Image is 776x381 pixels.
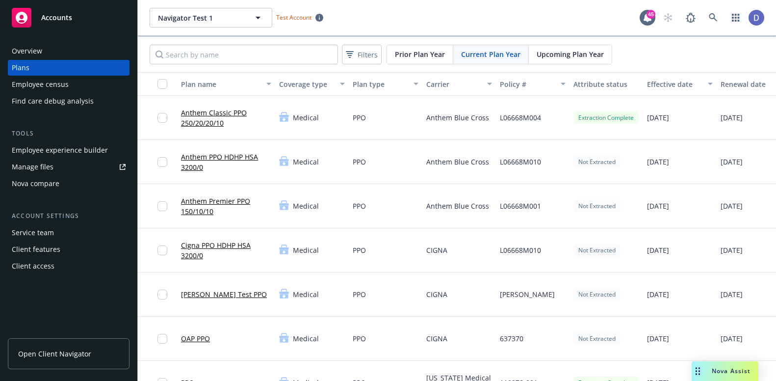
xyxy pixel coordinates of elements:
span: CIGNA [426,289,447,299]
div: Nova compare [12,176,59,191]
div: Coverage type [279,79,334,89]
span: PPO [353,333,366,344]
button: Filters [342,45,382,64]
a: Switch app [726,8,746,27]
span: Medical [293,333,319,344]
a: Manage files [8,159,129,175]
button: Plan type [349,72,422,96]
div: Plan name [181,79,260,89]
div: Employee experience builder [12,142,108,158]
input: Select all [157,79,167,89]
input: Search by name [150,45,338,64]
div: Effective date [647,79,702,89]
div: Extraction Complete [573,111,639,124]
div: 45 [647,10,655,19]
span: Medical [293,157,319,167]
span: Medical [293,245,319,255]
span: Navigator Test 1 [158,13,243,23]
span: [DATE] [721,112,743,123]
input: Toggle Row Selected [157,245,167,255]
span: PPO [353,201,366,211]
a: OAP PPO [181,333,210,344]
div: Not Extracted [573,244,621,256]
div: Client features [12,242,60,257]
div: Not Extracted [573,332,621,345]
span: [DATE] [721,201,743,211]
span: PPO [353,289,366,299]
span: [PERSON_NAME] [500,289,555,299]
a: [PERSON_NAME] Test PPO [181,289,267,299]
img: photo [749,10,764,26]
input: Toggle Row Selected [157,334,167,344]
a: Cigna PPO HDHP HSA 3200/0 [181,240,271,261]
span: CIGNA [426,245,447,255]
div: Not Extracted [573,156,621,168]
div: Not Extracted [573,288,621,300]
button: Effective date [643,72,717,96]
span: Medical [293,201,319,211]
button: Attribute status [569,72,643,96]
input: Toggle Row Selected [157,113,167,123]
a: Service team [8,225,129,241]
span: PPO [353,245,366,255]
span: [DATE] [647,333,669,344]
span: PPO [353,112,366,123]
a: Anthem Premier PPO 150/10/10 [181,196,271,217]
input: Toggle Row Selected [157,201,167,211]
a: Employee experience builder [8,142,129,158]
button: Policy # [496,72,569,96]
span: Filters [344,48,380,62]
span: Anthem Blue Cross [426,157,489,167]
span: [DATE] [721,157,743,167]
div: Plan type [353,79,408,89]
span: [DATE] [647,157,669,167]
button: Nova Assist [692,361,758,381]
span: 637370 [500,333,523,344]
div: Overview [12,43,42,59]
span: Filters [358,50,378,60]
div: Manage files [12,159,53,175]
span: [DATE] [721,289,743,299]
span: Open Client Navigator [18,349,91,359]
a: Client access [8,258,129,274]
span: Prior Plan Year [395,49,445,59]
button: Carrier [422,72,496,96]
div: Employee census [12,77,69,92]
span: L06668M010 [500,157,541,167]
div: Service team [12,225,54,241]
span: Medical [293,112,319,123]
a: Accounts [8,4,129,31]
a: Anthem Classic PPO 250/20/20/10 [181,108,271,128]
a: Search [703,8,723,27]
span: L06668M004 [500,112,541,123]
input: Toggle Row Selected [157,290,167,299]
div: Policy # [500,79,555,89]
button: Plan name [177,72,275,96]
a: Employee census [8,77,129,92]
span: Test Account [272,12,327,23]
span: [DATE] [647,245,669,255]
span: [DATE] [647,201,669,211]
span: Accounts [41,14,72,22]
button: Navigator Test 1 [150,8,272,27]
span: Current Plan Year [461,49,520,59]
a: Overview [8,43,129,59]
span: [DATE] [647,289,669,299]
a: Anthem PPO HDHP HSA 3200/0 [181,152,271,172]
div: Find care debug analysis [12,93,94,109]
div: Client access [12,258,54,274]
div: Drag to move [692,361,704,381]
span: L06668M010 [500,245,541,255]
a: Report a Bug [681,8,700,27]
button: Coverage type [275,72,349,96]
div: Carrier [426,79,481,89]
span: CIGNA [426,333,447,344]
span: Medical [293,289,319,299]
span: [DATE] [721,245,743,255]
span: L06668M001 [500,201,541,211]
span: Nova Assist [712,367,750,375]
a: Nova compare [8,176,129,191]
div: Not Extracted [573,200,621,212]
span: Test Account [276,13,311,22]
span: PPO [353,157,366,167]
